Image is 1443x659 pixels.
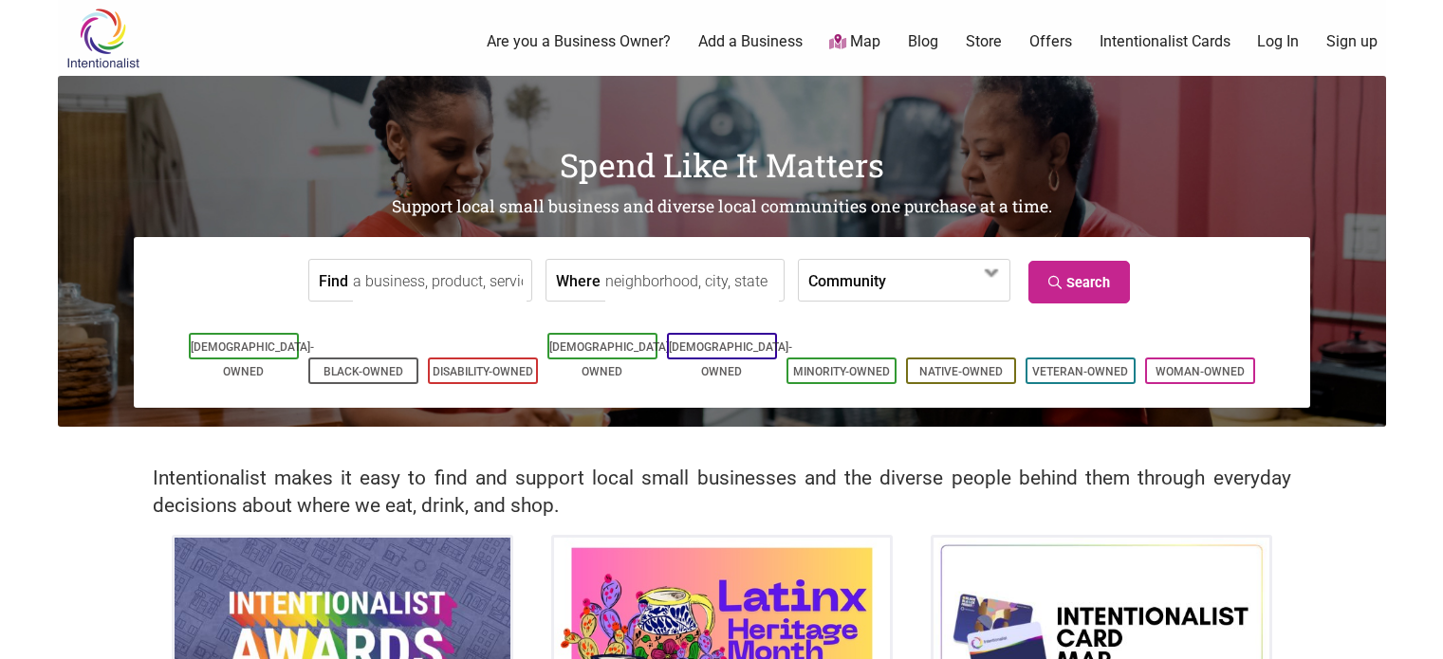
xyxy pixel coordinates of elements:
label: Community [808,260,886,301]
a: Sign up [1326,31,1378,52]
a: Disability-Owned [433,365,533,378]
a: [DEMOGRAPHIC_DATA]-Owned [549,340,673,378]
a: Store [966,31,1002,52]
h2: Intentionalist makes it easy to find and support local small businesses and the diverse people be... [153,465,1291,520]
h2: Support local small business and diverse local communities one purchase at a time. [58,195,1386,219]
a: Veteran-Owned [1032,365,1128,378]
label: Find [319,260,348,301]
a: Intentionalist Cards [1100,31,1230,52]
a: Log In [1257,31,1299,52]
input: neighborhood, city, state [605,260,779,302]
h1: Spend Like It Matters [58,142,1386,188]
a: Blog [908,31,938,52]
a: [DEMOGRAPHIC_DATA]-Owned [191,340,314,378]
a: [DEMOGRAPHIC_DATA]-Owned [669,340,792,378]
a: Black-Owned [324,365,403,378]
a: Native-Owned [919,365,1003,378]
label: Where [556,260,601,301]
a: Map [829,31,880,53]
input: a business, product, service [353,260,527,302]
a: Are you a Business Owner? [487,31,671,52]
a: Minority-Owned [793,365,890,378]
a: Search [1028,261,1130,303]
a: Woman-Owned [1156,365,1245,378]
a: Add a Business [698,31,803,52]
a: Offers [1029,31,1072,52]
img: Intentionalist [58,8,148,69]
